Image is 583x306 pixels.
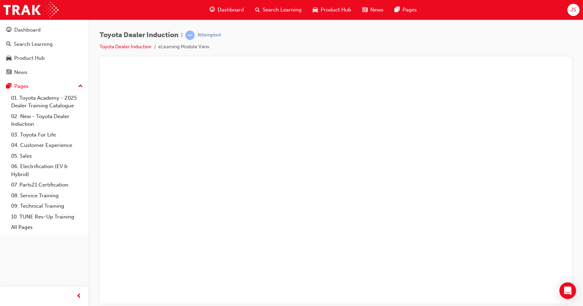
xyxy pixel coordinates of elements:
[78,82,83,91] span: up-icon
[6,27,11,33] span: guage-icon
[8,161,86,180] a: 06. Electrification (EV & Hybrid)
[3,66,86,79] a: News
[8,222,86,233] a: All Pages
[100,31,178,39] span: Toyota Dealer Induction
[3,38,86,51] a: Search Learning
[8,111,86,130] a: 02. New - Toyota Dealer Induction
[255,6,260,14] span: search-icon
[158,43,209,51] li: eLearning Module View
[185,31,195,40] span: learningRecordVerb_ATTEMPT-icon
[6,83,11,90] span: pages-icon
[181,31,183,39] span: |
[3,52,86,65] a: Product Hub
[3,2,59,18] img: Trak
[3,80,86,93] button: Pages
[14,40,53,48] div: Search Learning
[8,201,86,212] a: 09. Technical Training
[14,82,28,90] div: Pages
[395,6,400,14] span: pages-icon
[6,55,11,61] span: car-icon
[76,292,82,301] span: prev-icon
[100,44,151,50] a: Toyota Dealer Induction
[197,32,221,39] div: Attempted
[14,68,27,76] div: News
[403,6,417,14] span: Pages
[571,6,576,14] span: JS
[14,54,45,62] div: Product Hub
[3,24,86,36] a: Dashboard
[8,130,86,140] a: 03. Toyota For Life
[8,212,86,222] a: 10. TUNE Rev-Up Training
[6,41,11,48] span: search-icon
[313,6,318,14] span: car-icon
[370,6,383,14] span: News
[210,6,215,14] span: guage-icon
[8,151,86,162] a: 05. Sales
[14,26,41,34] div: Dashboard
[559,282,576,299] div: Open Intercom Messenger
[362,6,367,14] span: news-icon
[567,4,580,16] button: JS
[250,3,307,17] a: search-iconSearch Learning
[8,190,86,201] a: 08. Service Training
[6,69,11,76] span: news-icon
[204,3,250,17] a: guage-iconDashboard
[321,6,351,14] span: Product Hub
[8,180,86,190] a: 07. Parts21 Certification
[8,140,86,151] a: 04. Customer Experience
[389,3,422,17] a: pages-iconPages
[263,6,302,14] span: Search Learning
[307,3,357,17] a: car-iconProduct Hub
[8,93,86,111] a: 01. Toyota Academy - 2025 Dealer Training Catalogue
[218,6,244,14] span: Dashboard
[3,22,86,80] button: DashboardSearch LearningProduct HubNews
[357,3,389,17] a: news-iconNews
